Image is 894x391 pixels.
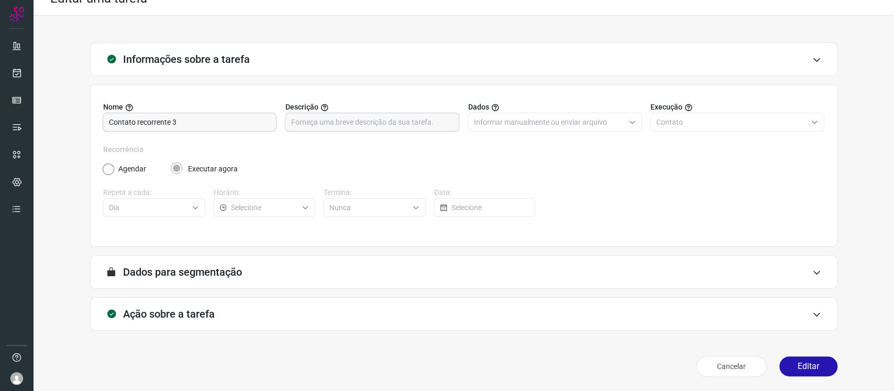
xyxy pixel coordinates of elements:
[214,187,316,198] label: Horário:
[109,113,270,131] input: Digite o nome para a sua tarefa.
[474,113,624,131] input: Selecione o tipo de envio
[123,266,242,278] h3: Dados para segmentação
[103,102,123,113] span: Nome
[650,102,682,113] span: Execução
[329,199,408,216] input: Selecione
[291,113,452,131] input: Forneça uma breve descrição da sua tarefa.
[451,199,529,216] input: Selecione
[123,308,215,320] h3: Ação sobre a tarefa
[468,102,489,113] span: Dados
[285,102,318,113] span: Descrição
[123,53,250,66] h3: Informações sobre a tarefa
[103,144,824,155] label: Recorrência
[9,6,25,22] img: Logo
[118,164,146,175] label: Agendar
[779,356,837,376] button: Editar
[656,113,807,131] input: Selecione o tipo de envio
[231,199,298,216] input: Selecione
[109,199,187,216] input: Selecione
[188,164,238,175] label: Executar agora
[434,187,536,198] label: Data:
[696,356,767,377] button: Cancelar
[10,372,23,385] img: avatar-user-boy.jpg
[103,187,205,198] label: Repetir a cada:
[324,187,426,198] label: Termina:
